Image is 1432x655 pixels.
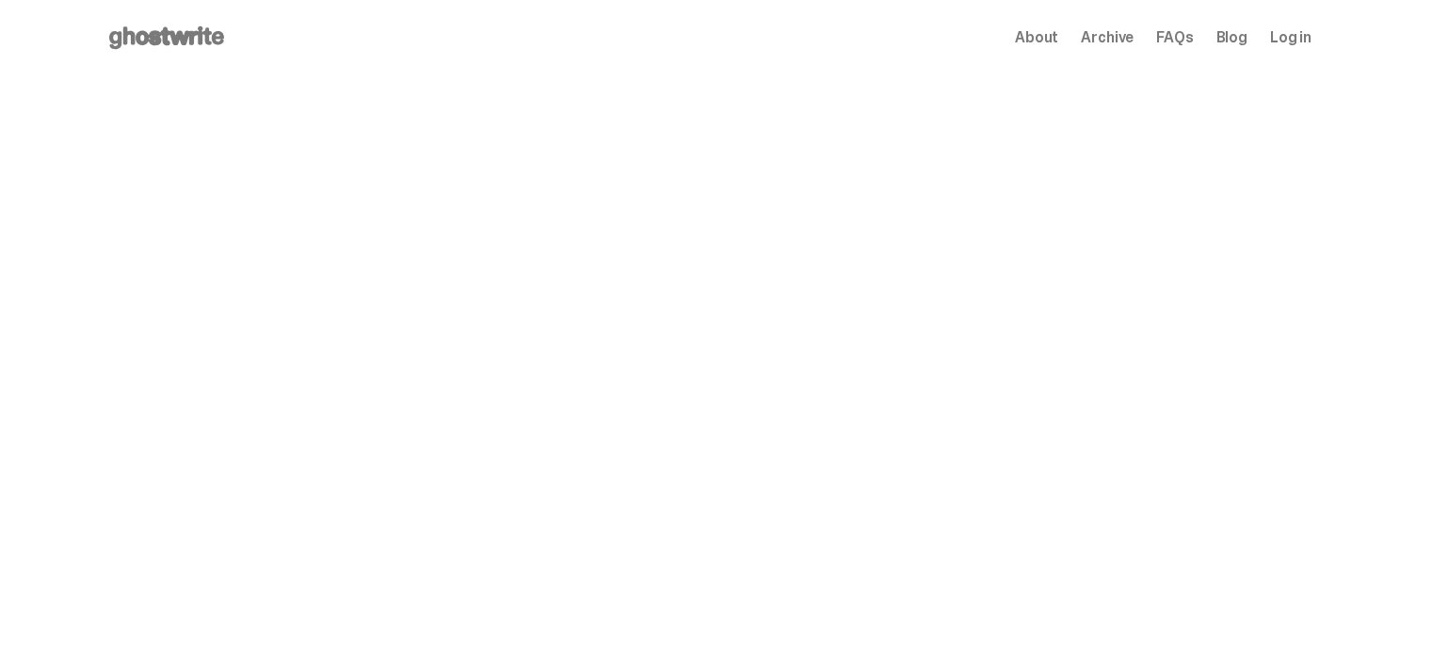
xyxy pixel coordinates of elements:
[1216,30,1247,45] a: Blog
[1270,30,1311,45] a: Log in
[1015,30,1058,45] a: About
[1081,30,1134,45] a: Archive
[1156,30,1193,45] a: FAQs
